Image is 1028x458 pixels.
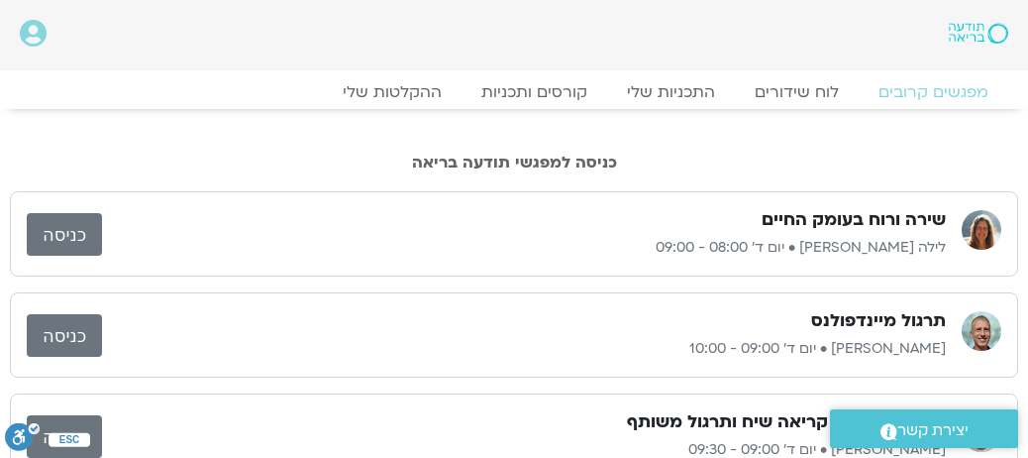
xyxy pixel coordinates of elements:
[897,417,969,444] span: יצירת קשר
[102,236,946,260] p: לילה [PERSON_NAME] • יום ד׳ 08:00 - 09:00
[962,210,1001,250] img: לילה קמחי
[323,82,462,102] a: ההקלטות שלי
[27,213,102,256] a: כניסה
[627,410,946,434] h3: סנגהה לומדת- קריאה שיח ותרגול משותף
[607,82,735,102] a: התכניות שלי
[962,311,1001,351] img: ניב אידלמן
[762,208,946,232] h3: שירה ורוח בעומק החיים
[20,82,1008,102] nav: Menu
[27,314,102,357] a: כניסה
[10,154,1018,172] h2: כניסה למפגשי תודעה בריאה
[102,337,946,361] p: [PERSON_NAME] • יום ד׳ 09:00 - 10:00
[462,82,607,102] a: קורסים ותכניות
[811,309,946,333] h3: תרגול מיינדפולנס
[830,409,1018,448] a: יצירת קשר
[27,415,102,458] a: כניסה
[735,82,859,102] a: לוח שידורים
[859,82,1008,102] a: מפגשים קרובים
